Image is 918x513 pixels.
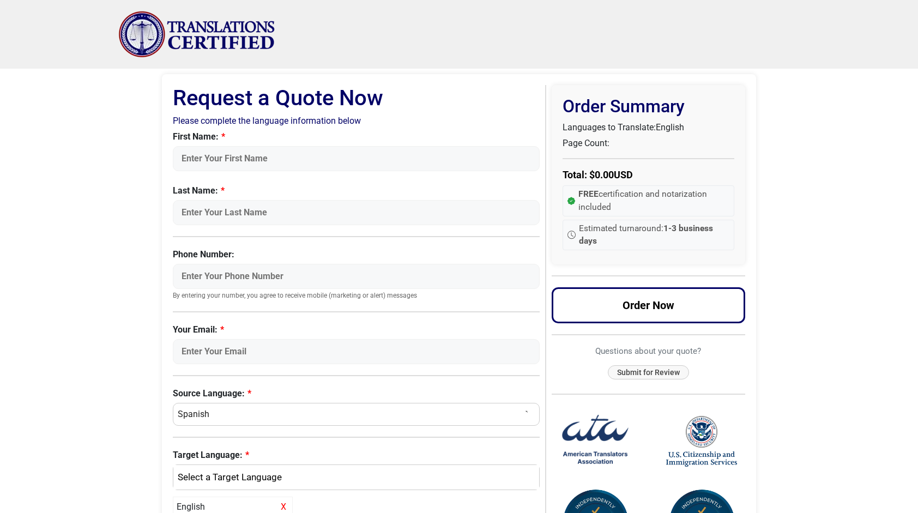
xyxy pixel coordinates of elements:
[173,464,540,491] button: English
[173,146,540,171] input: Enter Your First Name
[173,85,540,111] h1: Request a Quote Now
[563,96,735,117] h2: Order Summary
[552,287,746,323] button: Order Now
[173,292,540,300] small: By entering your number, you agree to receive mobile (marketing or alert) messages
[173,323,540,336] label: Your Email:
[179,470,528,485] div: English
[579,222,729,248] span: Estimated turnaround:
[595,169,614,180] span: 0.00
[173,387,540,400] label: Source Language:
[608,365,689,380] button: Submit for Review
[173,264,540,289] input: Enter Your Phone Number
[578,189,599,199] strong: FREE
[173,449,540,462] label: Target Language:
[563,137,735,150] p: Page Count:
[552,85,746,264] div: Order Summary
[173,339,540,364] input: Enter Your Email
[563,167,735,182] p: Total: $ USD
[578,188,729,214] span: certification and notarization included
[118,11,275,58] img: Translations Certified
[666,415,737,468] img: United States Citizenship and Immigration Services Logo
[173,184,540,197] label: Last Name:
[560,406,631,476] img: American Translators Association Logo
[563,121,735,134] p: Languages to Translate:
[173,200,540,225] input: Enter Your Last Name
[173,116,540,126] h2: Please complete the language information below
[552,346,746,356] h6: Questions about your quote?
[656,122,684,132] span: English
[173,130,540,143] label: First Name:
[173,248,540,261] label: Phone Number:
